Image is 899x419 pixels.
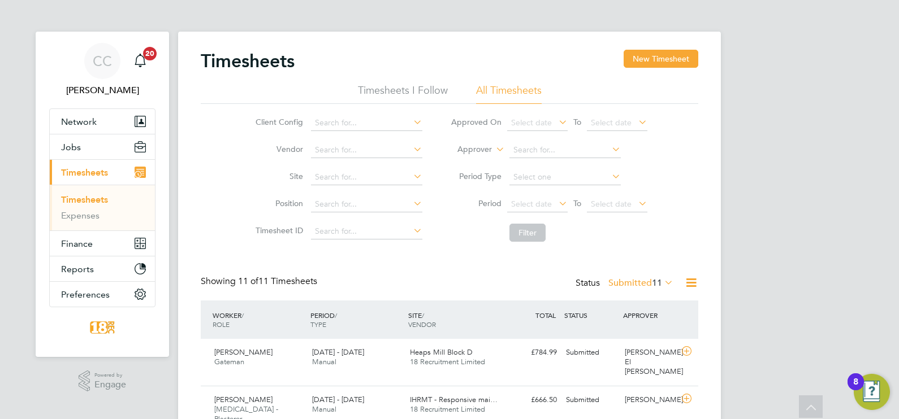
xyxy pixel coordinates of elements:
a: Expenses [61,210,100,221]
span: Manual [312,357,336,366]
label: Approver [441,144,492,155]
span: IHRMT - Responsive mai… [410,395,498,404]
div: PERIOD [308,305,405,334]
span: [PERSON_NAME] [214,395,273,404]
span: 11 Timesheets [238,276,317,287]
div: Submitted [561,343,620,362]
img: 18rec-logo-retina.png [87,318,118,337]
div: [PERSON_NAME] [620,391,679,409]
span: [DATE] - [DATE] [312,395,364,404]
label: Site [252,171,303,181]
button: Preferences [50,282,155,307]
a: Powered byEngage [79,370,127,392]
span: / [241,311,244,320]
label: Client Config [252,117,303,127]
span: [PERSON_NAME] [214,347,273,357]
span: / [335,311,337,320]
a: CC[PERSON_NAME] [49,43,155,97]
button: Timesheets [50,160,155,185]
span: Engage [94,380,126,390]
span: Select date [591,199,632,209]
span: / [422,311,424,320]
div: STATUS [561,305,620,325]
button: Jobs [50,134,155,159]
span: Preferences [61,289,110,300]
label: Period Type [451,171,502,181]
label: Approved On [451,117,502,127]
button: Filter [509,224,546,242]
span: 18 Recruitment Limited [410,404,485,414]
span: Manual [312,404,336,414]
span: TYPE [310,320,326,329]
div: WORKER [210,305,308,334]
span: VENDOR [408,320,436,329]
span: Powered by [94,370,126,380]
input: Select one [509,169,621,185]
label: Period [451,198,502,208]
span: Jobs [61,142,81,152]
span: 18 Recruitment Limited [410,357,485,366]
button: Finance [50,231,155,256]
input: Search for... [311,197,422,212]
span: ROLE [213,320,230,329]
div: Timesheets [50,185,155,230]
div: Submitted [561,391,620,409]
div: [PERSON_NAME] El [PERSON_NAME] [620,343,679,381]
span: To [570,115,585,129]
span: Finance [61,238,93,249]
span: Heaps Mill Block D [410,347,473,357]
span: CC [93,54,112,68]
div: £666.50 [503,391,561,409]
div: 8 [853,382,858,396]
div: Status [576,276,676,291]
a: Go to home page [49,318,155,337]
input: Search for... [311,115,422,131]
span: To [570,196,585,211]
span: [DATE] - [DATE] [312,347,364,357]
li: Timesheets I Follow [358,84,448,104]
input: Search for... [509,142,621,158]
button: Network [50,109,155,134]
span: 20 [143,47,157,60]
label: Submitted [608,277,673,289]
span: TOTAL [535,311,556,320]
a: Timesheets [61,194,108,205]
span: Select date [511,199,552,209]
input: Search for... [311,169,422,185]
span: Timesheets [61,167,108,178]
span: Gateman [214,357,244,366]
li: All Timesheets [476,84,542,104]
span: 11 [652,277,662,289]
label: Position [252,198,303,208]
a: 20 [129,43,152,79]
span: Select date [591,117,632,128]
input: Search for... [311,224,422,239]
span: Network [61,116,97,127]
input: Search for... [311,142,422,158]
h2: Timesheets [201,50,295,72]
div: £784.99 [503,343,561,362]
div: Showing [201,276,319,287]
label: Vendor [252,144,303,154]
label: Timesheet ID [252,225,303,235]
span: 11 of [238,276,258,287]
nav: Main navigation [36,32,169,357]
button: Open Resource Center, 8 new notifications [854,374,890,410]
div: APPROVER [620,305,679,325]
span: Chloe Crayden [49,84,155,97]
button: New Timesheet [624,50,698,68]
span: Select date [511,117,552,128]
span: Reports [61,264,94,274]
button: Reports [50,256,155,281]
div: SITE [405,305,503,334]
